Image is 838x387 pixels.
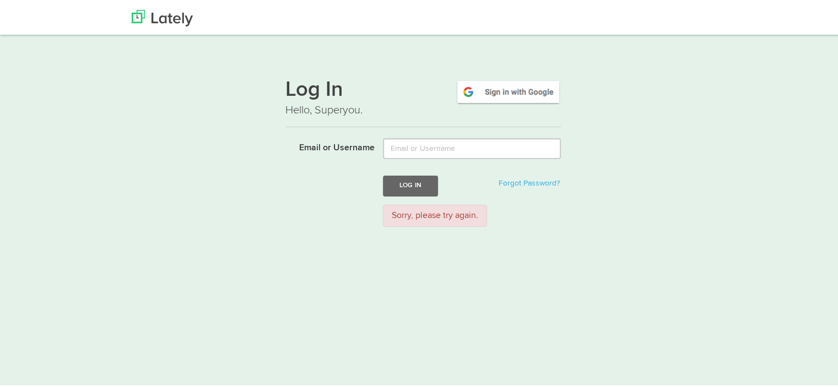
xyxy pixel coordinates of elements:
p: Hello, Superyou. [285,101,561,117]
img: Lately [132,8,193,25]
label: Email or Username [277,137,375,153]
a: Forgot Password? [499,178,560,186]
h1: Log In [285,78,561,101]
img: google-signin.png [456,78,561,103]
button: Log In [383,174,438,194]
div: Sorry, please try again. [383,203,487,226]
input: Email or Username [383,137,561,157]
